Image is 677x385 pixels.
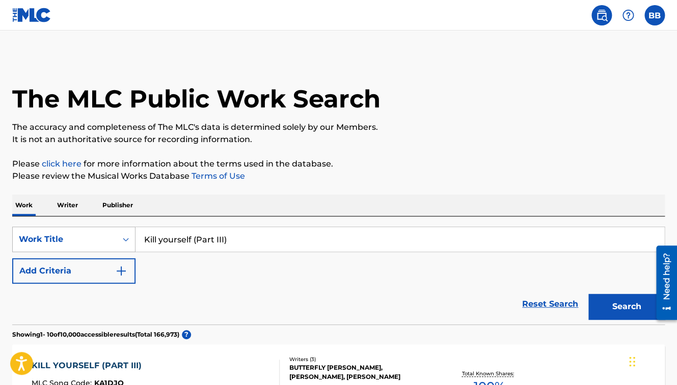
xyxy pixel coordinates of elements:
img: help [622,9,634,21]
a: click here [42,159,82,169]
p: Work [12,195,36,216]
h1: The MLC Public Work Search [12,84,381,114]
a: Public Search [591,5,612,25]
p: Showing 1 - 10 of 10,000 accessible results (Total 166,973 ) [12,330,179,339]
div: Drag [629,346,635,377]
span: ? [182,330,191,339]
p: The accuracy and completeness of The MLC's data is determined solely by our Members. [12,121,665,133]
a: Reset Search [517,293,583,315]
img: MLC Logo [12,8,51,22]
iframe: Chat Widget [626,336,677,385]
form: Search Form [12,227,665,324]
p: Writer [54,195,81,216]
p: Publisher [99,195,136,216]
div: BUTTERFLY [PERSON_NAME], [PERSON_NAME], [PERSON_NAME] [289,363,435,381]
button: Search [588,294,665,319]
div: User Menu [644,5,665,25]
div: Writers ( 3 ) [289,355,435,363]
img: search [595,9,608,21]
iframe: Resource Center [648,240,677,324]
button: Add Criteria [12,258,136,284]
p: Total Known Shares: [462,370,516,377]
p: It is not an authoritative source for recording information. [12,133,665,146]
div: Help [618,5,638,25]
p: Please for more information about the terms used in the database. [12,158,665,170]
a: Terms of Use [189,171,245,181]
p: Please review the Musical Works Database [12,170,665,182]
div: KILL YOURSELF (PART III) [32,360,146,372]
div: Work Title [19,233,111,245]
img: 9d2ae6d4665cec9f34b9.svg [115,265,127,277]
